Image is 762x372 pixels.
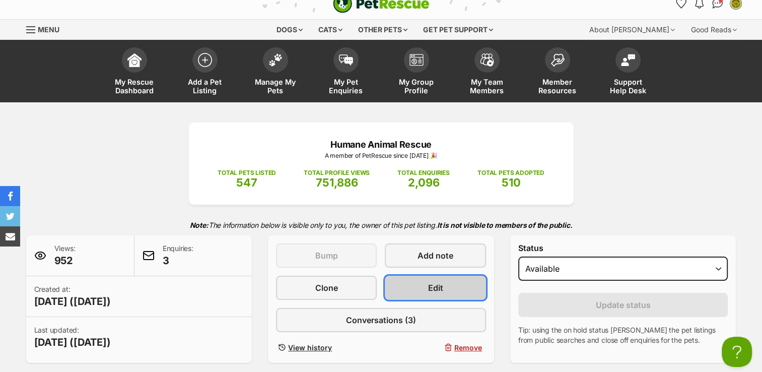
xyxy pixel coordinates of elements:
[452,42,522,102] a: My Team Members
[26,20,66,38] a: Menu
[304,168,370,177] p: TOTAL PROFILE VIEWS
[722,337,752,367] iframe: Help Scout Beacon - Open
[582,20,682,40] div: About [PERSON_NAME]
[311,42,381,102] a: My Pet Enquiries
[276,308,486,332] a: Conversations (3)
[394,78,439,95] span: My Group Profile
[127,53,142,67] img: dashboard-icon-eb2f2d2d3e046f16d808141f083e7271f6b2e854fb5c12c21221c1fb7104beca.svg
[311,20,350,40] div: Cats
[34,284,111,308] p: Created at:
[54,243,76,268] p: Views:
[428,282,443,294] span: Edit
[288,342,332,353] span: View history
[276,340,377,355] a: View history
[339,54,353,66] img: pet-enquiries-icon-7e3ad2cf08bfb03b45e93fb7055b45f3efa6380592205ae92323e6603595dc1f.svg
[163,243,193,268] p: Enquiries:
[418,250,453,262] span: Add note
[34,294,111,308] span: [DATE] ([DATE])
[593,42,663,102] a: Support Help Desk
[346,314,416,326] span: Conversations (3)
[204,138,559,151] p: Humane Animal Rescue
[54,254,76,268] span: 952
[315,282,338,294] span: Clone
[408,176,440,189] span: 2,096
[518,293,728,317] button: Update status
[268,53,283,67] img: manage-my-pets-icon-02211641906a0b7f246fdf0571729dbe1e7629f14944591b6c1af311fb30b64b.svg
[416,20,500,40] div: Get pet support
[218,168,276,177] p: TOTAL PETS LISTED
[409,54,424,66] img: group-profile-icon-3fa3cf56718a62981997c0bc7e787c4b2cf8bcc04b72c1350f741eb67cf2f40e.svg
[198,53,212,67] img: add-pet-listing-icon-0afa8454b4691262ce3f59096e99ab1cd57d4a30225e0717b998d2c9b9846f56.svg
[480,53,494,67] img: team-members-icon-5396bd8760b3fe7c0b43da4ab00e1e3bb1a5d9ba89233759b79545d2d3fc5d0d.svg
[315,250,338,262] span: Bump
[684,20,744,40] div: Good Reads
[253,78,298,95] span: Manage My Pets
[518,243,728,253] label: Status
[26,215,736,235] p: The information below is visible only to you, the owner of this pet listing.
[385,243,486,268] a: Add note
[437,221,573,229] strong: It is not visible to members of the public.
[381,42,452,102] a: My Group Profile
[522,42,593,102] a: Member Resources
[204,151,559,160] p: A member of PetRescue since [DATE] 🎉
[276,243,377,268] button: Bump
[535,78,580,95] span: Member Resources
[550,53,565,67] img: member-resources-icon-8e73f808a243e03378d46382f2149f9095a855e16c252ad45f914b54edf8863c.svg
[397,168,449,177] p: TOTAL ENQUIRIES
[269,20,310,40] div: Dogs
[163,254,193,268] span: 3
[501,176,520,189] span: 510
[240,42,311,102] a: Manage My Pets
[276,276,377,300] a: Clone
[190,221,209,229] strong: Note:
[323,78,369,95] span: My Pet Enquiries
[34,335,111,349] span: [DATE] ([DATE])
[112,78,157,95] span: My Rescue Dashboard
[385,340,486,355] button: Remove
[621,54,635,66] img: help-desk-icon-fdf02630f3aa405de69fd3d07c3f3aa587a6932b1a1747fa1d2bba05be0121f9.svg
[38,25,59,34] span: Menu
[518,325,728,345] p: Tip: using the on hold status [PERSON_NAME] the pet listings from public searches and close off e...
[316,176,358,189] span: 751,886
[351,20,414,40] div: Other pets
[477,168,544,177] p: TOTAL PETS ADOPTED
[605,78,651,95] span: Support Help Desk
[454,342,482,353] span: Remove
[596,299,651,311] span: Update status
[464,78,510,95] span: My Team Members
[182,78,228,95] span: Add a Pet Listing
[34,325,111,349] p: Last updated:
[385,276,486,300] a: Edit
[170,42,240,102] a: Add a Pet Listing
[236,176,257,189] span: 547
[99,42,170,102] a: My Rescue Dashboard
